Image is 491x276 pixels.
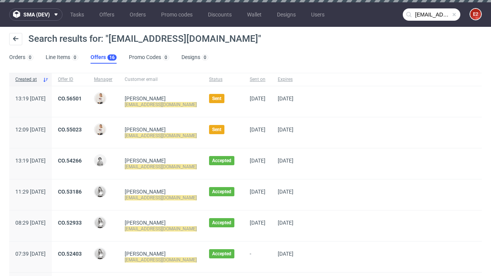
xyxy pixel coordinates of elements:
[66,8,89,21] a: Tasks
[15,76,40,83] span: Created at
[15,189,46,195] span: 11:29 [DATE]
[58,220,82,226] a: CO.52933
[125,195,197,200] mark: [EMAIL_ADDRESS][DOMAIN_NAME]
[58,127,82,133] a: CO.55023
[157,8,197,21] a: Promo codes
[209,76,237,83] span: Status
[278,189,293,195] span: [DATE]
[109,55,115,60] div: 16
[204,55,206,60] div: 0
[23,12,50,17] span: sma (dev)
[242,8,266,21] a: Wallet
[91,51,117,64] a: Offers16
[95,8,119,21] a: Offers
[125,127,166,133] a: [PERSON_NAME]
[9,51,33,64] a: Orders0
[58,95,82,102] a: CO.56501
[250,158,265,164] span: [DATE]
[58,251,82,257] a: CO.52403
[125,251,166,257] a: [PERSON_NAME]
[125,164,197,169] mark: [EMAIL_ADDRESS][DOMAIN_NAME]
[95,124,105,135] img: Mari Fok
[29,55,31,60] div: 0
[95,248,105,259] img: Dominika Herszel
[125,76,197,83] span: Customer email
[250,95,265,102] span: [DATE]
[278,95,293,102] span: [DATE]
[94,76,112,83] span: Manager
[125,8,150,21] a: Orders
[74,55,76,60] div: 0
[15,251,46,257] span: 07:39 [DATE]
[58,158,82,164] a: CO.54266
[470,9,481,20] figcaption: e2
[15,95,46,102] span: 13:19 [DATE]
[203,8,236,21] a: Discounts
[95,93,105,104] img: Mari Fok
[278,127,293,133] span: [DATE]
[95,217,105,228] img: Dominika Herszel
[28,33,261,44] span: Search results for: "[EMAIL_ADDRESS][DOMAIN_NAME]"
[125,220,166,226] a: [PERSON_NAME]
[212,95,221,102] span: Sent
[278,158,293,164] span: [DATE]
[278,251,293,257] span: [DATE]
[212,251,231,257] span: Accepted
[125,257,197,263] mark: [EMAIL_ADDRESS][DOMAIN_NAME]
[15,158,46,164] span: 13:19 [DATE]
[306,8,329,21] a: Users
[129,51,169,64] a: Promo Codes0
[250,127,265,133] span: [DATE]
[58,76,82,83] span: Offer ID
[15,220,46,226] span: 08:29 [DATE]
[125,158,166,164] a: [PERSON_NAME]
[125,189,166,195] a: [PERSON_NAME]
[212,220,231,226] span: Accepted
[125,95,166,102] a: [PERSON_NAME]
[278,220,293,226] span: [DATE]
[9,8,63,21] button: sma (dev)
[250,76,265,83] span: Sent on
[165,55,167,60] div: 0
[181,51,208,64] a: Designs0
[15,127,46,133] span: 12:09 [DATE]
[272,8,300,21] a: Designs
[250,189,265,195] span: [DATE]
[212,158,231,164] span: Accepted
[125,133,197,138] mark: [EMAIL_ADDRESS][DOMAIN_NAME]
[46,51,78,64] a: Line Items0
[125,226,197,232] mark: [EMAIL_ADDRESS][DOMAIN_NAME]
[250,251,265,263] span: -
[95,186,105,197] img: Dominika Herszel
[58,189,82,195] a: CO.53186
[95,155,105,166] img: Dudek Mariola
[212,127,221,133] span: Sent
[125,102,197,107] mark: [EMAIL_ADDRESS][DOMAIN_NAME]
[278,76,293,83] span: Expires
[212,189,231,195] span: Accepted
[250,220,265,226] span: [DATE]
